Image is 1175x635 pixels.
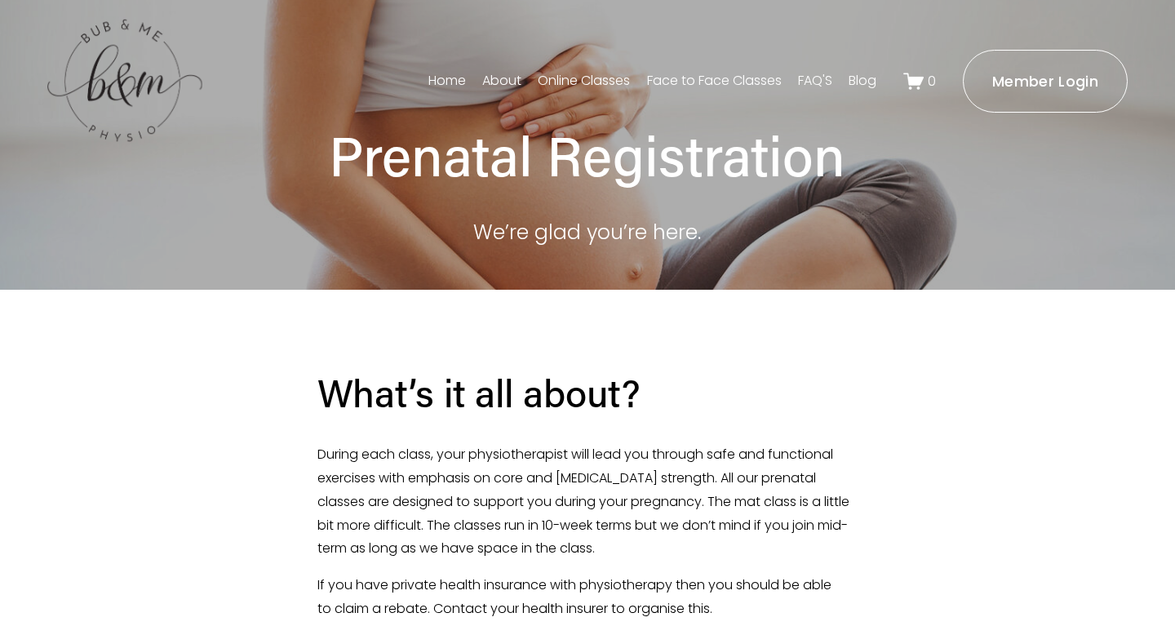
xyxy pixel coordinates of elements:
[903,71,936,91] a: 0
[182,215,993,251] p: We’re glad you’re here.
[317,574,858,621] p: If you have private health insurance with physiotherapy then you should be able to claim a rebate...
[317,367,858,417] h2: What’s it all about?
[849,68,876,94] a: Blog
[647,68,782,94] a: Face to Face Classes
[963,50,1128,113] a: Member Login
[482,68,521,94] a: About
[798,68,832,94] a: FAQ'S
[428,68,466,94] a: Home
[47,18,202,144] img: bubandme
[182,121,993,189] h1: Prenatal Registration
[928,72,936,91] span: 0
[317,443,858,561] p: During each class, your physiotherapist will lead you through safe and functional exercises with ...
[538,68,630,94] a: Online Classes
